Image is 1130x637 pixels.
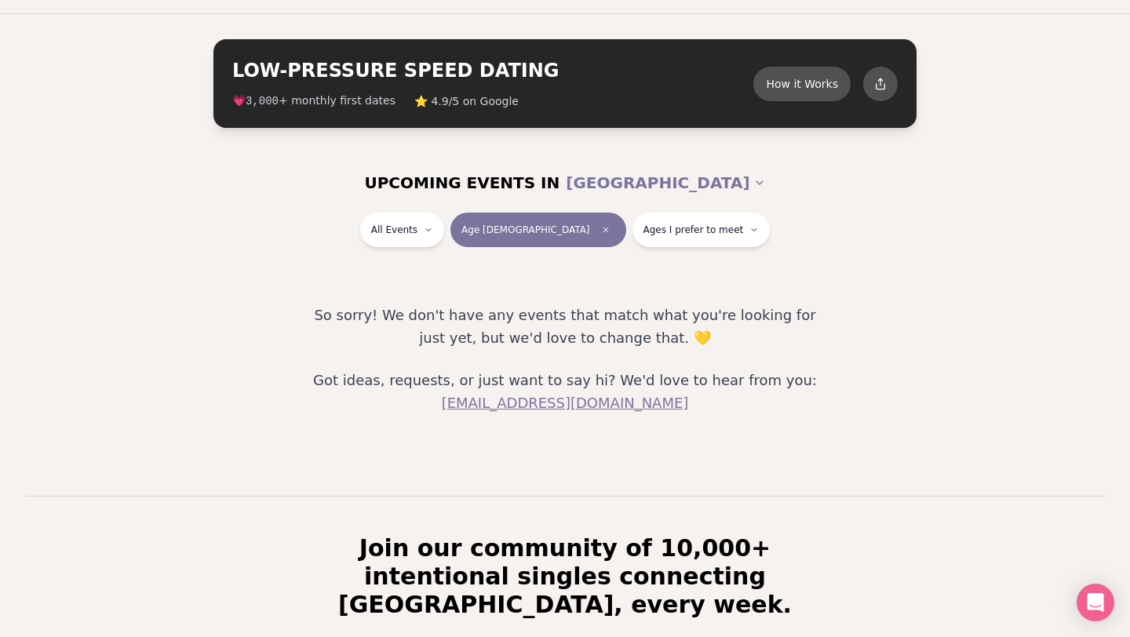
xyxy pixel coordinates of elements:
button: How it Works [753,67,851,101]
span: Clear age [596,220,615,239]
a: [EMAIL_ADDRESS][DOMAIN_NAME] [442,395,689,411]
span: ⭐ 4.9/5 on Google [414,93,519,109]
button: [GEOGRAPHIC_DATA] [566,166,765,200]
h2: LOW-PRESSURE SPEED DATING [232,58,753,83]
span: Ages I prefer to meet [643,224,744,236]
span: 💗 + monthly first dates [232,93,395,109]
button: Age [DEMOGRAPHIC_DATA]Clear age [450,213,625,247]
button: Ages I prefer to meet [632,213,771,247]
div: Open Intercom Messenger [1077,584,1114,621]
button: All Events [360,213,444,247]
h2: Join our community of 10,000+ intentional singles connecting [GEOGRAPHIC_DATA], every week. [289,534,841,619]
p: Got ideas, requests, or just want to say hi? We'd love to hear from you: [301,369,829,415]
span: Age [DEMOGRAPHIC_DATA] [461,224,589,236]
p: So sorry! We don't have any events that match what you're looking for just yet, but we'd love to ... [301,304,829,350]
span: UPCOMING EVENTS IN [364,172,560,194]
span: All Events [371,224,417,236]
span: 3,000 [246,95,279,107]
